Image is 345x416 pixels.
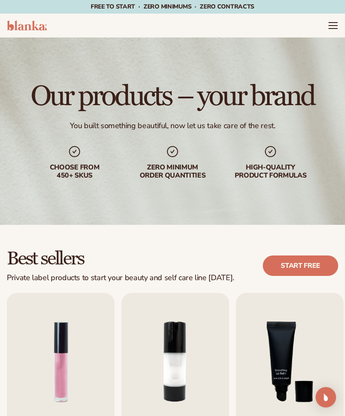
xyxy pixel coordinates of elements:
div: High-quality product formulas [228,164,313,180]
span: Free to start · ZERO minimums · ZERO contracts [91,3,254,11]
h1: Our products – your brand [31,83,314,111]
a: Start free [263,255,338,276]
h2: Best sellers [7,249,234,268]
div: Zero minimum order quantities [130,164,215,180]
div: You built something beautiful, now let us take care of the rest. [70,121,276,131]
div: Open Intercom Messenger [316,387,336,407]
div: Choose from 450+ Skus [32,164,117,180]
div: Private label products to start your beauty and self care line [DATE]. [7,273,234,283]
summary: Menu [328,20,338,31]
img: logo [7,20,47,31]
